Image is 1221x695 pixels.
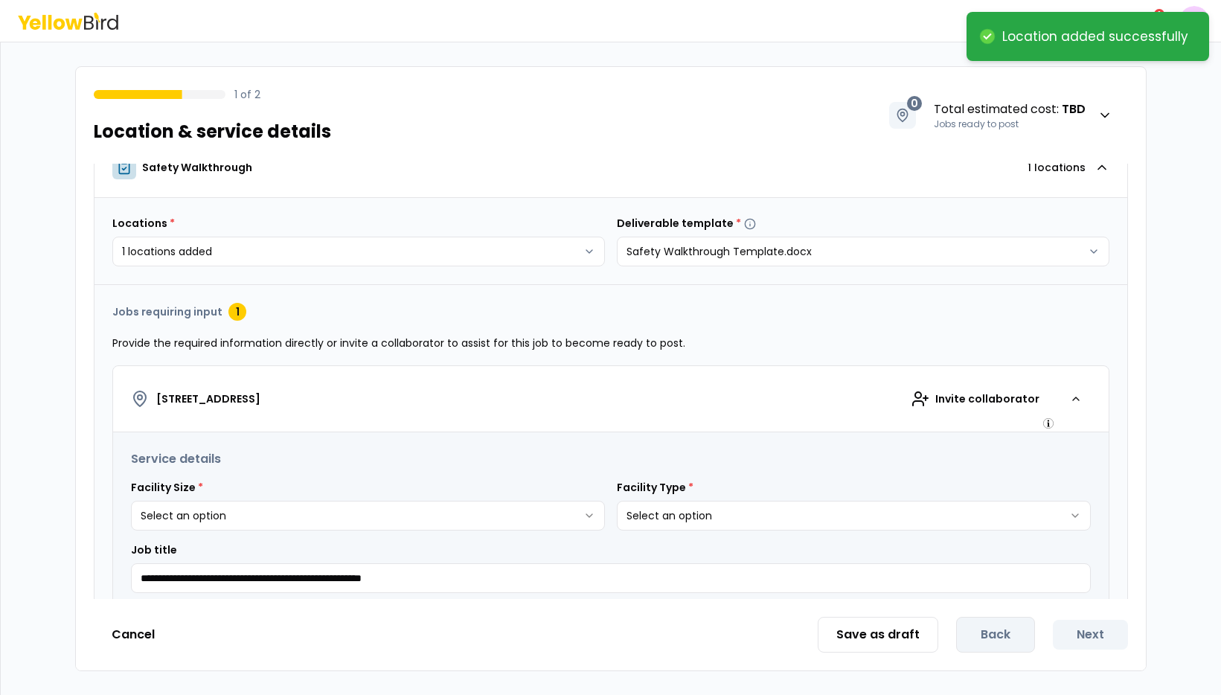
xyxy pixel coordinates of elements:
span: Invite collaborator [935,391,1039,406]
span: Total estimated cost : [934,100,1086,118]
button: Safety Walkthrough1 locations [94,138,1127,197]
button: 1 [1138,6,1167,36]
div: 1 [228,303,246,321]
button: Cancel [94,620,173,650]
h3: Jobs requiring input [112,304,222,319]
button: 0Total estimated cost: TBDJobs ready to post [874,85,1128,146]
button: Safety Walkthrough Template.docx [617,237,1109,266]
h1: Location & service details [94,120,331,144]
span: 1 locations added [122,244,212,259]
p: 1 of 2 [234,87,260,102]
p: Safety Walkthrough [142,160,252,175]
button: [STREET_ADDRESS]Invite collaborator [113,366,1109,432]
p: 1 locations [1028,160,1086,175]
div: Location added successfully [1002,28,1188,45]
button: Save as draft [818,617,938,653]
span: Safety Walkthrough Template.docx [626,244,812,259]
h4: [STREET_ADDRESS] [156,391,260,406]
label: Job title [131,542,177,557]
h3: Service details [131,450,1091,468]
div: 1 [1153,7,1166,21]
label: Deliverable template [617,216,756,231]
label: Locations [112,216,175,231]
strong: TBD [1062,100,1086,118]
label: Facility Size [131,480,203,495]
label: Facility Type [617,480,693,495]
button: 1 locations added [112,237,605,266]
span: GD [1179,6,1209,36]
span: Jobs ready to post [934,118,1019,130]
p: Provide the required information directly or invite a collaborator to assist for this job to beco... [112,336,1109,350]
span: 0 [907,96,922,111]
div: Invite collaborator [896,384,1055,414]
